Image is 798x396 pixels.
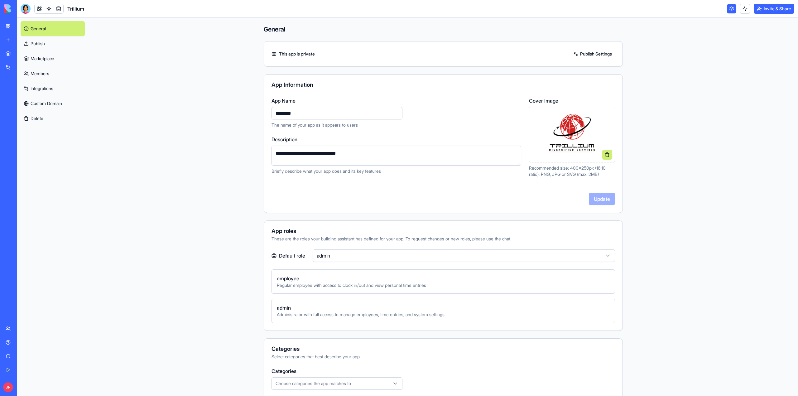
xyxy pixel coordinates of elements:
span: This app is private [279,51,315,57]
span: Administrator with full access to manage employees, time entries, and system settings [277,311,610,318]
a: Custom Domain [21,96,85,111]
a: Publish Settings [570,49,615,59]
span: employee [277,275,610,282]
a: Marketplace [21,51,85,66]
img: logo [4,4,43,13]
label: Cover Image [529,97,615,104]
span: Trillium [67,5,84,12]
label: Default role [272,249,305,262]
a: General [21,21,85,36]
span: JR [3,382,13,392]
a: Members [21,66,85,81]
div: Select categories that best describe your app [272,354,615,360]
label: Description [272,136,522,143]
span: Regular employee with access to clock in/out and view personal time entries [277,282,610,288]
button: Invite & Share [754,4,794,14]
div: App Information [272,82,615,88]
img: Preview [547,110,597,160]
label: Categories [272,367,615,375]
p: The name of your app as it appears to users [272,122,522,128]
span: Choose categories the app matches to [276,380,351,387]
p: Recommended size: 400x250px (16:10 ratio). PNG, JPG or SVG (max. 2MB) [529,165,615,177]
button: Delete [21,111,85,126]
label: App Name [272,97,522,104]
button: Choose categories the app matches to [272,377,402,390]
a: Integrations [21,81,85,96]
h4: General [264,25,623,34]
span: admin [277,304,610,311]
div: App roles [272,228,615,234]
div: Categories [272,346,615,352]
div: These are the roles your building assistant has defined for your app. To request changes or new r... [272,236,615,242]
a: Publish [21,36,85,51]
p: Briefly describe what your app does and its key features [272,168,522,174]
